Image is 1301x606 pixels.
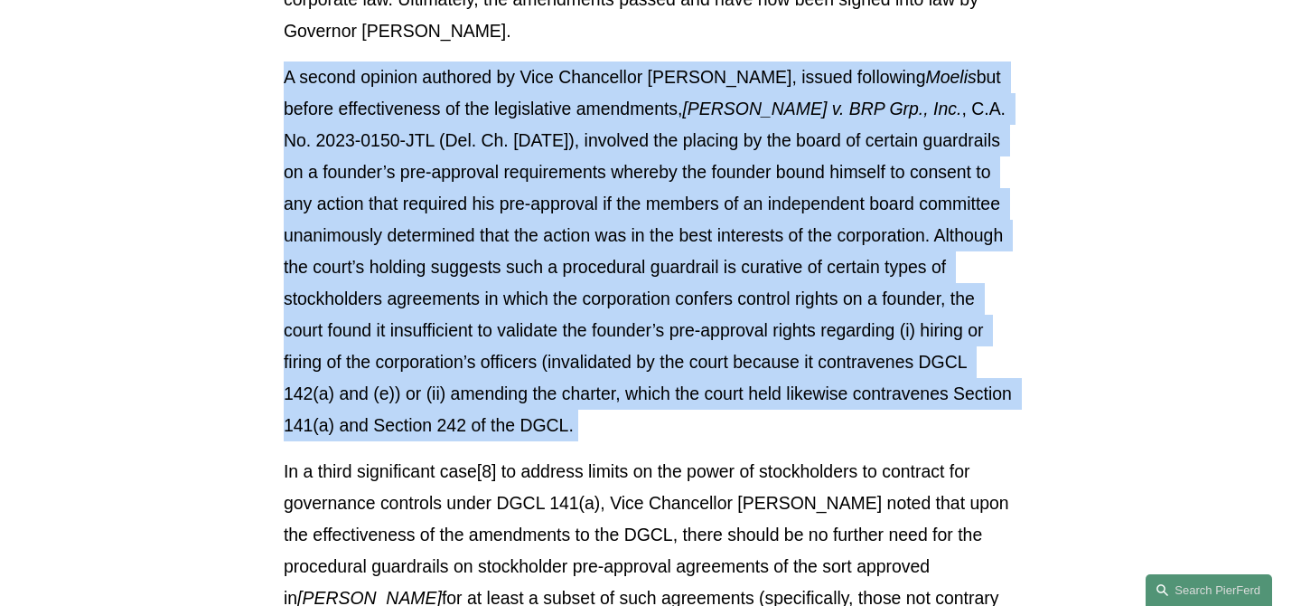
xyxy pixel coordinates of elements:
[682,99,961,118] em: [PERSON_NAME] v. BRP Grp., Inc.
[926,67,977,87] em: Moelis
[1146,574,1272,606] a: Search this site
[284,62,1017,441] p: A second opinion authored by Vice Chancellor [PERSON_NAME], issued following but before effective...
